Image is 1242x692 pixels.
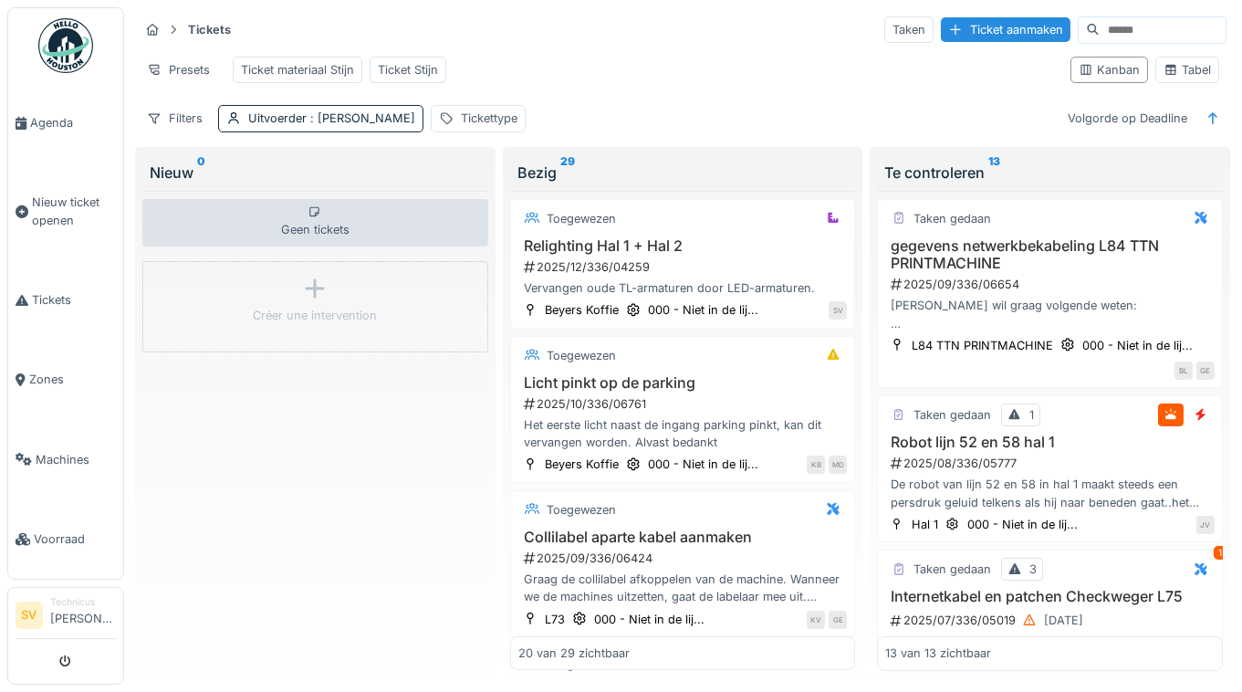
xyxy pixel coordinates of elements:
img: Badge_color-CXgf-gQk.svg [38,18,93,73]
a: Voorraad [8,499,123,579]
div: GE [829,611,847,629]
div: Tabel [1164,61,1211,79]
div: 20 van 29 zichtbaar [518,645,630,663]
div: 1 [1029,406,1034,424]
span: Machines [36,451,116,468]
div: Bezig [517,162,849,183]
div: GE [1196,362,1215,380]
div: Kanban [1079,61,1140,79]
div: 000 - Niet in de lij... [967,516,1078,533]
div: SV [829,301,847,320]
div: Nieuw [150,162,481,183]
div: Créer une intervention [253,307,377,324]
div: De checkwegers van de gereviseerde lijnen 75 (zowel A als B) zijn nog niet aangesloten op Comscal... [885,636,1215,671]
div: L73 [545,611,565,628]
span: Voorraad [34,530,116,548]
div: 13 van 13 zichtbaar [885,645,991,663]
h3: Internetkabel en patchen Checkweger L75 [885,588,1215,605]
div: Beyers Koffie [545,456,619,473]
div: Taken gedaan [913,561,991,578]
div: 2025/10/336/06761 [522,395,848,413]
sup: 29 [560,162,575,183]
div: Beyers Koffie [545,301,619,319]
div: Het eerste licht naast de ingang parking pinkt, kan dit vervangen worden. Alvast bedankt [518,416,848,451]
a: Nieuw ticket openen [8,163,123,260]
span: Agenda [30,114,116,131]
h3: Licht pinkt op de parking [518,374,848,392]
span: Zones [29,371,116,388]
a: Zones [8,340,123,419]
div: [PERSON_NAME] wil graag volgende weten: - bekabeling: gelabelled, waar afgemonteerd (begin/einde)... [885,297,1215,331]
div: 1 [1214,546,1226,560]
div: BL [1174,362,1193,380]
div: 2025/07/336/05019 [889,609,1215,632]
div: 000 - Niet in de lij... [1082,337,1193,354]
div: Technicus [50,595,116,609]
div: Ticket aanmaken [941,17,1070,42]
div: Hal 1 [912,516,938,533]
h3: Collilabel aparte kabel aanmaken [518,529,848,546]
div: 000 - Niet in de lij... [648,301,758,319]
div: L84 TTN PRINTMACHINE [912,337,1053,354]
div: Taken [884,16,934,43]
a: Tickets [8,260,123,340]
li: SV [16,602,43,629]
sup: 13 [988,162,1000,183]
div: De robot van lijn 52 en 58 in hal 1 maakt steeds een persdruk geluid telkens als hij naar beneden... [885,476,1215,510]
div: 2025/12/336/04259 [522,258,848,276]
div: Tickettype [461,110,517,127]
div: Toegewezen [547,210,616,227]
div: JV [1196,516,1215,534]
div: 2025/09/336/06424 [522,550,848,567]
div: Uitvoerder [248,110,415,127]
a: SV Technicus[PERSON_NAME] [16,595,116,639]
div: Vervangen oude TL-armaturen door LED-armaturen. [518,279,848,297]
sup: 0 [197,162,205,183]
a: Agenda [8,83,123,163]
h3: Robot lijn 52 en 58 hal 1 [885,434,1215,451]
div: Graag de collilabel afkoppelen van de machine. Wanneer we de machines uitzetten, gaat de labelaar... [518,571,848,605]
div: 3 [1029,561,1037,578]
li: [PERSON_NAME] [50,595,116,634]
strong: Tickets [181,21,238,38]
div: KB [807,456,825,474]
div: MD [829,456,847,474]
div: Volgorde op Deadline [1059,105,1195,131]
div: KV [807,611,825,629]
h3: gegevens netwerkbekabeling L84 TTN PRINTMACHINE [885,237,1215,272]
div: 2025/08/336/05777 [889,455,1215,472]
div: Presets [139,57,218,83]
span: Nieuw ticket openen [32,194,116,228]
div: Ticket Stijn [378,61,438,79]
div: Taken gedaan [913,406,991,424]
span: : [PERSON_NAME] [307,111,415,125]
div: Taken gedaan [913,210,991,227]
span: Tickets [32,291,116,309]
a: Machines [8,420,123,499]
div: 2025/09/336/06654 [889,276,1215,293]
div: 000 - Niet in de lij... [648,456,758,473]
div: Toegewezen [547,501,616,519]
div: Te controleren [884,162,1216,183]
div: 000 - Niet in de lij... [594,611,704,628]
h3: Relighting Hal 1 + Hal 2 [518,237,848,255]
div: [DATE] [1044,612,1083,629]
div: Toegewezen [547,347,616,364]
div: Filters [139,105,211,131]
div: Ticket materiaal Stijn [241,61,354,79]
div: Geen tickets [142,199,488,246]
